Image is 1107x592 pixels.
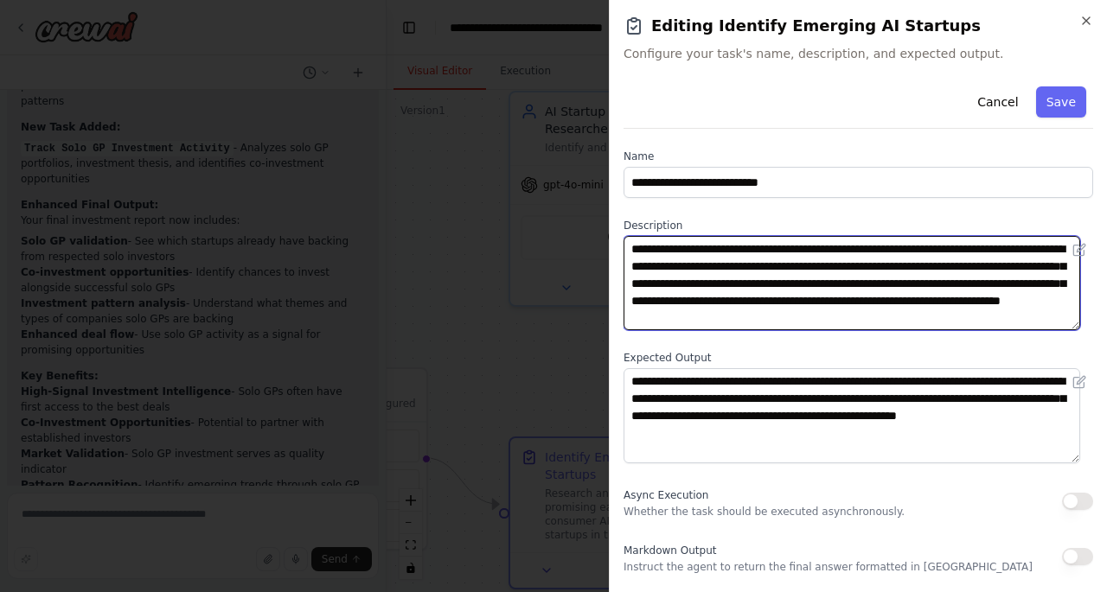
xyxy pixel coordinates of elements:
[624,351,1093,365] label: Expected Output
[1069,372,1090,392] button: Open in editor
[624,45,1093,62] span: Configure your task's name, description, and expected output.
[1069,239,1090,260] button: Open in editor
[624,150,1093,163] label: Name
[624,544,716,557] span: Markdown Output
[1036,86,1086,118] button: Save
[624,219,1093,232] label: Description
[967,86,1028,118] button: Cancel
[624,489,708,501] span: Async Execution
[624,14,1093,38] h2: Editing Identify Emerging AI Startups
[624,560,1033,574] p: Instruct the agent to return the final answer formatted in [GEOGRAPHIC_DATA]
[624,505,905,519] p: Whether the task should be executed asynchronously.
